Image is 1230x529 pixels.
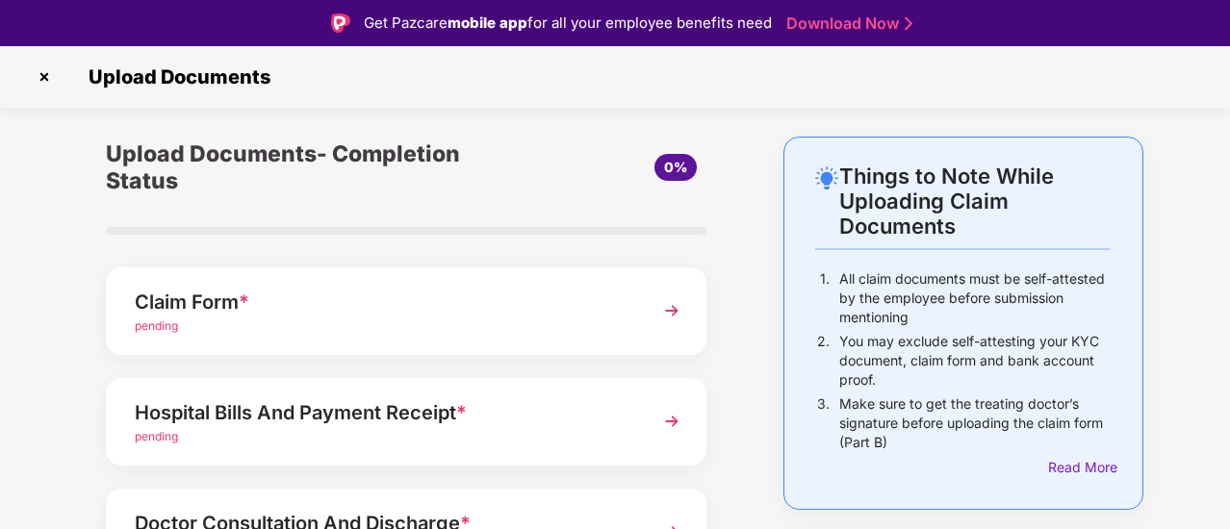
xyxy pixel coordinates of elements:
[1048,457,1110,478] div: Read More
[820,269,830,327] p: 1.
[664,159,687,175] span: 0%
[364,12,772,35] div: Get Pazcare for all your employee benefits need
[839,164,1110,239] div: Things to Note While Uploading Claim Documents
[817,394,830,452] p: 3.
[331,13,350,33] img: Logo
[815,166,838,189] img: svg+xml;base64,PHN2ZyB4bWxucz0iaHR0cDovL3d3dy53My5vcmcvMjAwMC9zdmciIHdpZHRoPSIyNC4wOTMiIGhlaWdodD...
[839,394,1110,452] p: Make sure to get the treating doctor’s signature before uploading the claim form (Part B)
[839,332,1110,390] p: You may exclude self-attesting your KYC document, claim form and bank account proof.
[69,65,280,88] span: Upload Documents
[786,13,907,34] a: Download Now
[135,397,632,428] div: Hospital Bills And Payment Receipt
[135,287,632,317] div: Claim Form
[654,293,689,328] img: svg+xml;base64,PHN2ZyBpZD0iTmV4dCIgeG1sbnM9Imh0dHA6Ly93d3cudzMub3JnLzIwMDAvc3ZnIiB3aWR0aD0iMzYiIG...
[29,62,60,92] img: svg+xml;base64,PHN2ZyBpZD0iQ3Jvc3MtMzJ4MzIiIHhtbG5zPSJodHRwOi8vd3d3LnczLm9yZy8yMDAwL3N2ZyIgd2lkdG...
[654,404,689,439] img: svg+xml;base64,PHN2ZyBpZD0iTmV4dCIgeG1sbnM9Imh0dHA6Ly93d3cudzMub3JnLzIwMDAvc3ZnIiB3aWR0aD0iMzYiIG...
[448,13,527,32] strong: mobile app
[106,137,506,198] div: Upload Documents- Completion Status
[135,429,178,443] span: pending
[135,318,178,333] span: pending
[839,269,1110,327] p: All claim documents must be self-attested by the employee before submission mentioning
[905,13,912,34] img: Stroke
[817,332,830,390] p: 2.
